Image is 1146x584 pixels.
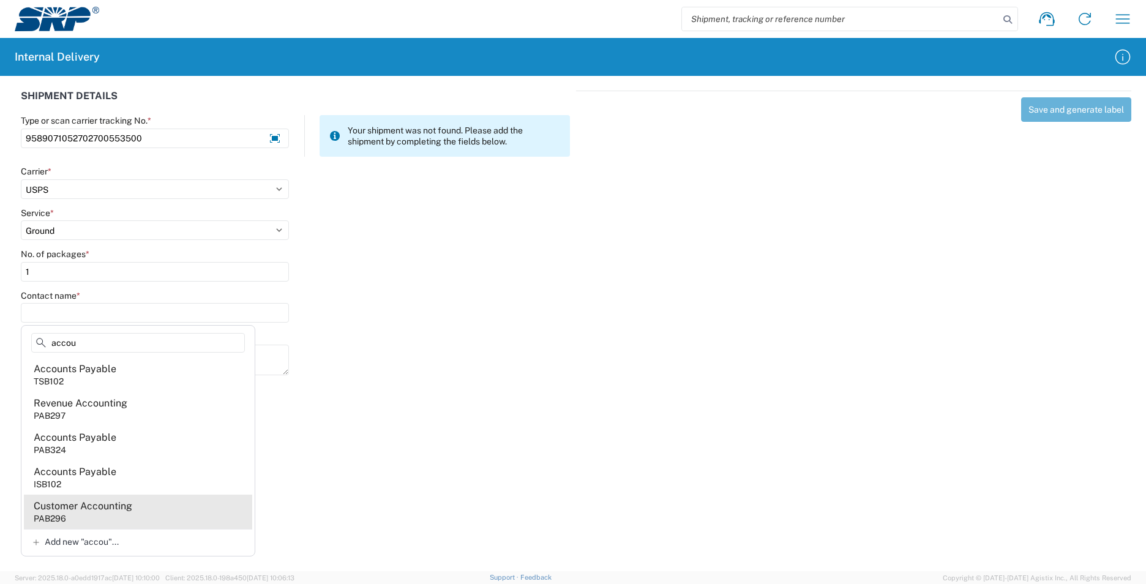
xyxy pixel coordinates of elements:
label: No. of packages [21,249,89,260]
div: Revenue Accounting [34,397,127,410]
span: Client: 2025.18.0-198a450 [165,574,294,582]
span: Your shipment was not found. Please add the shipment by completing the fields below. [348,125,560,147]
div: ISB102 [34,479,61,490]
h2: Internal Delivery [15,50,100,64]
div: PAB297 [34,410,66,421]
div: Customer Accounting [34,500,132,513]
label: Service [21,208,54,219]
div: PAB324 [34,444,66,455]
label: Contact name [21,290,80,301]
a: Support [490,574,520,581]
span: [DATE] 10:10:00 [112,574,160,582]
label: Type or scan carrier tracking No. [21,115,151,126]
div: SHIPMENT DETAILS [21,91,570,115]
label: Carrier [21,166,51,177]
span: Copyright © [DATE]-[DATE] Agistix Inc., All Rights Reserved [943,572,1131,583]
span: [DATE] 10:06:13 [247,574,294,582]
span: Add new "accou"... [45,536,119,547]
div: Accounts Payable [34,465,116,479]
a: Feedback [520,574,552,581]
input: Shipment, tracking or reference number [682,7,999,31]
div: Accounts Payable [34,362,116,376]
span: Server: 2025.18.0-a0edd1917ac [15,574,160,582]
img: srp [15,7,99,31]
div: PAB296 [34,513,66,524]
div: TSB102 [34,376,64,387]
div: Accounts Payable [34,431,116,444]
